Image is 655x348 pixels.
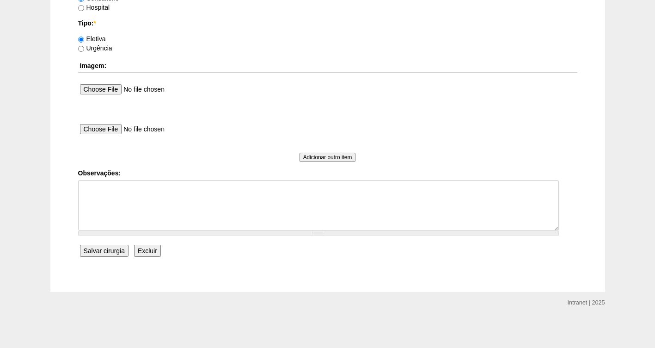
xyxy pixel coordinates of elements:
label: Tipo: [78,19,577,28]
label: Urgência [78,44,112,52]
th: Imagem: [78,59,577,73]
label: Eletiva [78,35,106,43]
label: Observações: [78,168,577,178]
input: Salvar cirurgia [80,245,129,257]
input: Adicionar outro item [300,153,356,162]
input: Eletiva [78,37,84,43]
input: Excluir [134,245,161,257]
input: Hospital [78,5,84,11]
span: Este campo é obrigatório. [93,19,96,27]
div: Intranet | 2025 [568,298,605,307]
label: Hospital [78,4,110,11]
input: Urgência [78,46,84,52]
